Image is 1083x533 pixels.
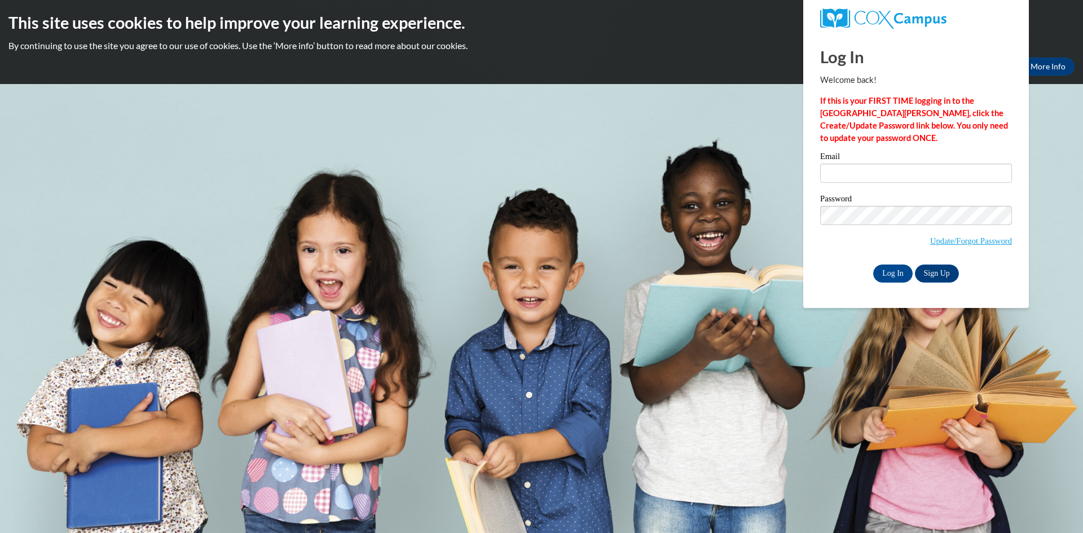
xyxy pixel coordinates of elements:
[820,74,1012,86] p: Welcome back!
[1022,58,1075,76] a: More Info
[820,96,1008,143] strong: If this is your FIRST TIME logging in to the [GEOGRAPHIC_DATA][PERSON_NAME], click the Create/Upd...
[820,195,1012,206] label: Password
[820,8,946,29] img: COX Campus
[915,265,959,283] a: Sign Up
[820,45,1012,68] h1: Log In
[930,236,1012,245] a: Update/Forgot Password
[820,8,1012,29] a: COX Campus
[873,265,913,283] input: Log In
[8,39,1075,52] p: By continuing to use the site you agree to our use of cookies. Use the ‘More info’ button to read...
[820,152,1012,164] label: Email
[8,11,1075,34] h2: This site uses cookies to help improve your learning experience.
